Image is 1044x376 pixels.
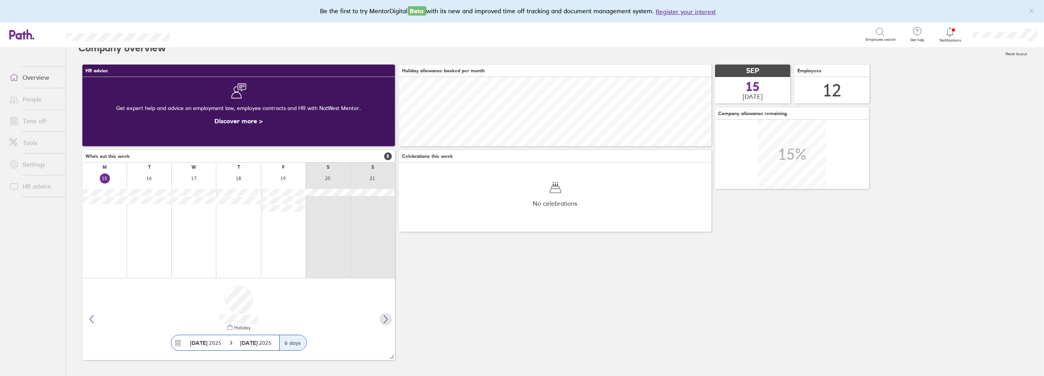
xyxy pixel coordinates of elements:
span: Get help [905,38,930,42]
div: Holiday [233,325,251,331]
span: Employee search [866,37,896,42]
a: Time off [3,113,66,129]
div: 12 [823,80,841,100]
span: [DATE] [743,93,763,100]
a: Overview [3,70,66,85]
a: HR advice [3,178,66,194]
span: 2025 [240,340,272,346]
strong: [DATE] [190,339,208,346]
span: No celebrations [533,200,578,207]
span: 2025 [190,340,222,346]
div: Get expert help and advice on employment law, employee contracts and HR with NatWest Mentor. [89,99,389,117]
div: T [148,164,151,170]
div: Search [191,31,211,38]
div: Be the first to try MentorDigital with its new and improved time off tracking and document manage... [320,6,724,16]
div: W [191,164,196,170]
a: Notifications [938,26,963,43]
a: People [3,91,66,107]
button: Reset layout [1001,36,1032,61]
div: S [371,164,374,170]
span: Company allowance remaining [718,111,787,116]
a: Tools [3,135,66,150]
span: SEP [746,67,759,75]
span: Who's out this week [85,154,130,159]
a: Discover more > [215,117,263,125]
div: F [282,164,285,170]
span: HR advice [85,68,108,73]
strong: [DATE] [240,339,259,346]
span: Celebrations this week [402,154,453,159]
a: Settings [3,157,66,172]
div: M [103,164,107,170]
div: S [327,164,329,170]
span: Beta [408,6,426,16]
span: 5 [384,152,392,160]
button: Register your interest [656,7,716,16]
label: Reset layout [1001,49,1032,56]
div: 6 days [279,335,306,350]
span: Employees [797,68,821,73]
span: 15 [746,80,760,93]
span: Holiday allowance booked per month [402,68,485,73]
h2: Company overview [78,36,166,61]
div: T [237,164,240,170]
span: Notifications [938,38,963,43]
